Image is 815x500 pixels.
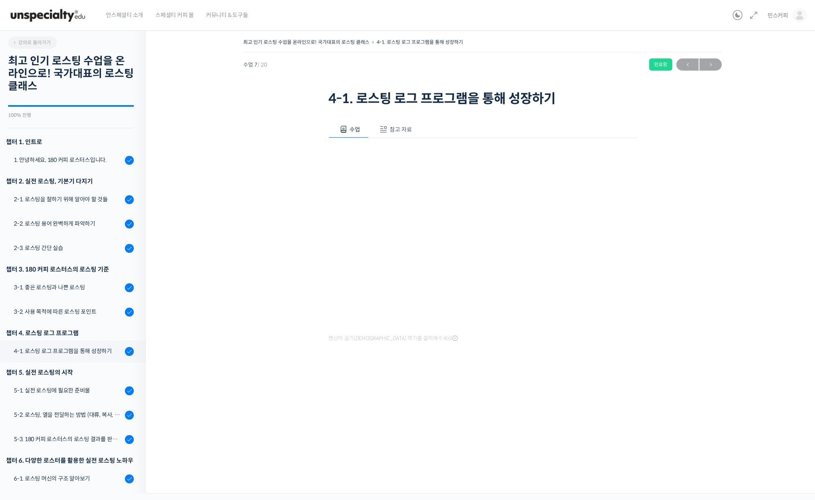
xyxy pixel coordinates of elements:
[14,219,122,228] div: 2-2. 로스팅 용어 완벽하게 파악하기
[649,58,672,71] div: 완료함
[328,91,637,106] h1: 4-1. 로스팅 로그 프로그램을 통해 성장하기
[14,410,122,419] div: 5-2. 로스팅, 열을 전달하는 방법 (대류, 복사, 전도)
[14,155,122,164] div: 1. 안녕하세요, 180 커피 로스터스입니다.
[14,386,122,395] div: 5-1. 실전 로스팅에 필요한 준비물
[243,62,267,67] span: 수업 7
[243,39,369,45] a: 최고 인기 로스팅 수업을 온라인으로! 국가대표의 로스팅 클래스
[8,55,134,93] h2: 최고 인기 로스팅 수업을 온라인으로! 국가대표의 로스팅 클래스
[699,58,722,71] a: 다음→
[6,328,134,338] div: 챕터 4. 로스팅 로그 프로그램
[699,59,722,70] span: →
[6,455,134,466] div: 챕터 6. 다양한 로스터를 활용한 실전 로스팅 노하우
[257,61,267,68] span: / 20
[14,435,122,444] div: 5-3. 180 커피 로스터스의 로스팅 결과를 판단하는 노하우
[6,367,134,378] div: 챕터 5. 실전 로스팅의 시작
[350,126,360,133] span: 수업
[676,59,699,70] span: ←
[768,12,788,19] span: 민스커피
[8,37,57,49] a: 강의로 돌아가기
[6,176,134,187] div: 챕터 2. 실전 로스팅, 기본기 다지기
[390,126,412,133] span: 참고 자료
[6,264,134,275] div: 챕터 3. 180 커피 로스터스의 로스팅 기준
[14,244,122,252] div: 2-3. 로스팅 간단 실습
[14,195,122,204] div: 2-1. 로스팅을 잘하기 위해 알아야 할 것들
[328,335,458,342] span: 영상이 끊기[DEMOGRAPHIC_DATA] 여기를 클릭해주세요
[14,283,122,292] div: 3-1. 좋은 로스팅과 나쁜 로스팅
[8,113,134,118] div: 100% 진행
[676,58,699,71] a: ←이전
[377,39,463,45] a: 4-1. 로스팅 로그 프로그램을 통해 성장하기
[14,474,122,483] div: 6-1. 로스팅 머신의 구조 알아보기
[12,39,51,45] span: 강의로 돌아가기
[6,136,134,147] h3: 챕터 1. 인트로
[14,347,122,356] div: 4-1. 로스팅 로그 프로그램을 통해 성장하기
[14,307,122,316] div: 3-2. 사용 목적에 따른 로스팅 포인트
